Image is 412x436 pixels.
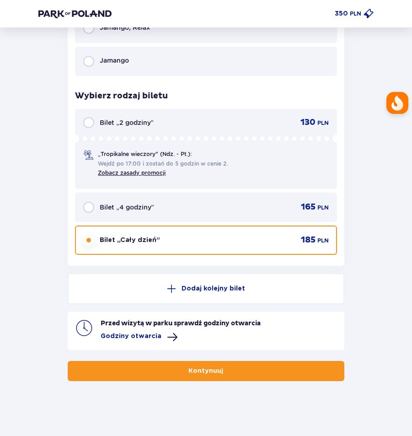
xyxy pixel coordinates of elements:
[75,91,168,102] p: Wybierz rodzaj biletu
[317,237,329,245] p: PLN
[68,361,344,381] button: Kontynuuj
[335,9,348,18] p: 350
[98,169,166,176] a: Zobacz zasady promocji
[300,117,316,128] p: 130
[100,56,129,65] p: Jamango
[350,10,361,18] p: PLN
[75,319,93,337] img: clock icon
[317,204,329,212] p: PLN
[301,202,316,213] p: 165
[38,9,112,18] img: Park of Poland logo
[101,332,178,343] button: Godziny otwarcia
[100,118,153,127] p: Bilet „2 godziny”
[100,203,154,212] p: Bilet „4 godziny”
[101,332,161,341] p: Godziny otwarcia
[98,160,228,168] span: Wejdź po 17:00 i zostań do 5 godzin w cenie 2.
[100,236,160,245] p: Bilet „Cały dzień”
[101,319,261,328] p: Przed wizytą w parku sprawdź godziny otwarcia
[301,235,316,246] p: 185
[98,150,191,158] p: „Tropikalne wieczory" (Ndz. - Pt.):
[68,273,344,304] button: Dodaj kolejny bilet
[188,366,223,376] p: Kontynuuj
[317,119,329,127] p: PLN
[182,284,245,293] p: Dodaj kolejny bilet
